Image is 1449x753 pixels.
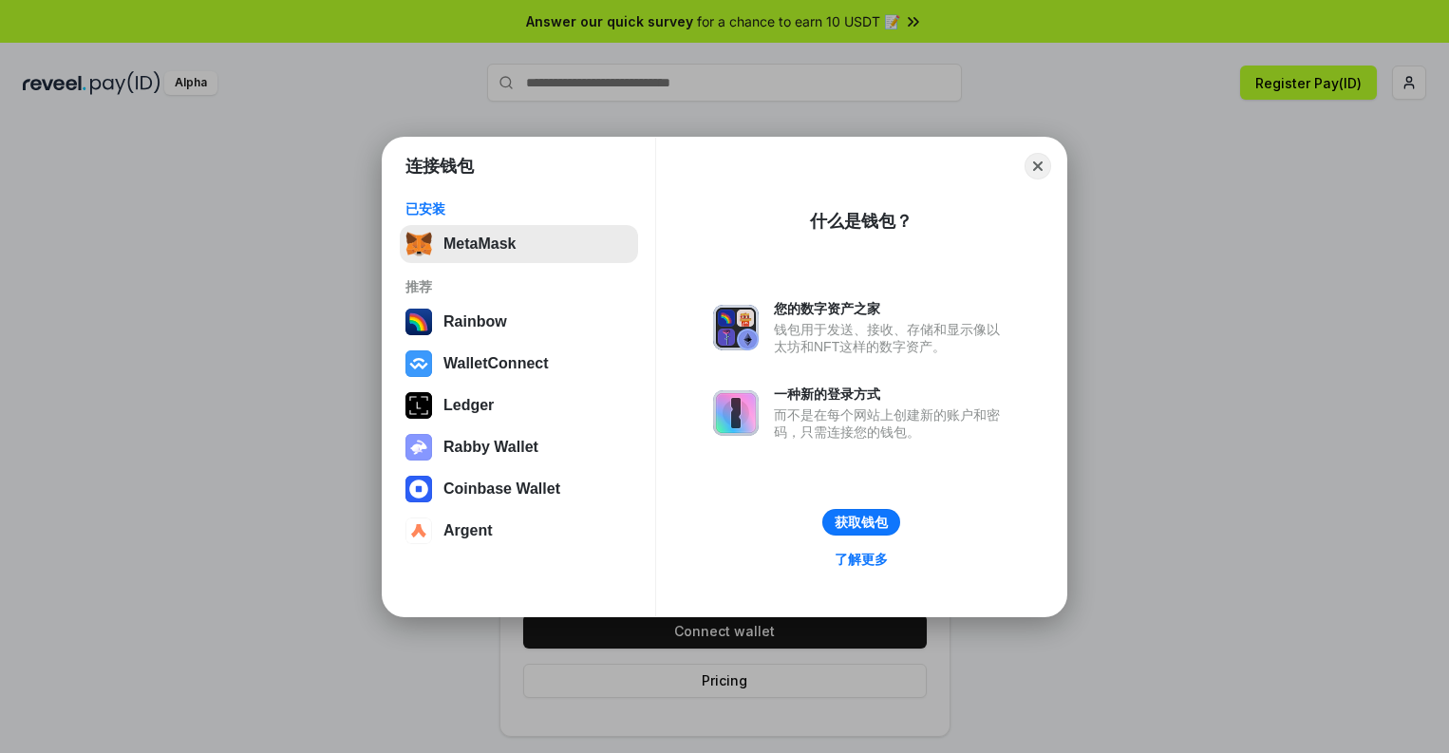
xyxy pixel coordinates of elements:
img: svg+xml,%3Csvg%20width%3D%2228%22%20height%3D%2228%22%20viewBox%3D%220%200%2028%2028%22%20fill%3D... [405,518,432,544]
div: 获取钱包 [835,514,888,531]
img: svg+xml,%3Csvg%20fill%3D%22none%22%20height%3D%2233%22%20viewBox%3D%220%200%2035%2033%22%20width%... [405,231,432,257]
img: svg+xml,%3Csvg%20xmlns%3D%22http%3A%2F%2Fwww.w3.org%2F2000%2Fsvg%22%20fill%3D%22none%22%20viewBox... [713,305,759,350]
img: svg+xml,%3Csvg%20xmlns%3D%22http%3A%2F%2Fwww.w3.org%2F2000%2Fsvg%22%20width%3D%2228%22%20height%3... [405,392,432,419]
img: svg+xml,%3Csvg%20xmlns%3D%22http%3A%2F%2Fwww.w3.org%2F2000%2Fsvg%22%20fill%3D%22none%22%20viewBox... [405,434,432,461]
div: 什么是钱包？ [810,210,913,233]
div: Ledger [443,397,494,414]
img: svg+xml,%3Csvg%20width%3D%2228%22%20height%3D%2228%22%20viewBox%3D%220%200%2028%2028%22%20fill%3D... [405,350,432,377]
div: Coinbase Wallet [443,480,560,498]
a: 了解更多 [823,547,899,572]
button: 获取钱包 [822,509,900,536]
div: WalletConnect [443,355,549,372]
div: 钱包用于发送、接收、存储和显示像以太坊和NFT这样的数字资产。 [774,321,1009,355]
div: Argent [443,522,493,539]
button: Rainbow [400,303,638,341]
img: svg+xml,%3Csvg%20width%3D%2228%22%20height%3D%2228%22%20viewBox%3D%220%200%2028%2028%22%20fill%3D... [405,476,432,502]
button: MetaMask [400,225,638,263]
button: Argent [400,512,638,550]
div: 而不是在每个网站上创建新的账户和密码，只需连接您的钱包。 [774,406,1009,441]
div: 了解更多 [835,551,888,568]
div: 已安装 [405,200,632,217]
img: svg+xml,%3Csvg%20width%3D%22120%22%20height%3D%22120%22%20viewBox%3D%220%200%20120%20120%22%20fil... [405,309,432,335]
button: Rabby Wallet [400,428,638,466]
div: MetaMask [443,235,516,253]
div: Rainbow [443,313,507,330]
button: Coinbase Wallet [400,470,638,508]
button: Ledger [400,386,638,424]
div: 推荐 [405,278,632,295]
button: WalletConnect [400,345,638,383]
div: 您的数字资产之家 [774,300,1009,317]
div: Rabby Wallet [443,439,538,456]
button: Close [1025,153,1051,179]
h1: 连接钱包 [405,155,474,178]
img: svg+xml,%3Csvg%20xmlns%3D%22http%3A%2F%2Fwww.w3.org%2F2000%2Fsvg%22%20fill%3D%22none%22%20viewBox... [713,390,759,436]
div: 一种新的登录方式 [774,386,1009,403]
